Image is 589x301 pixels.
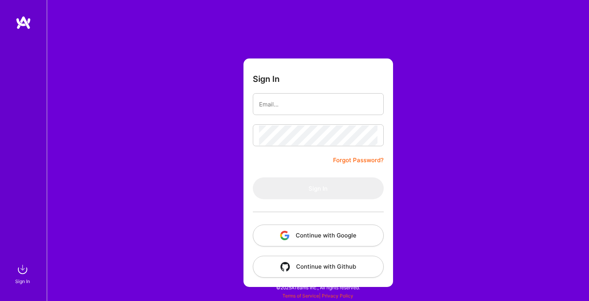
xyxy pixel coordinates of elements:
[47,278,589,297] div: © 2025 ATeams Inc., All rights reserved.
[253,256,384,278] button: Continue with Github
[322,293,353,299] a: Privacy Policy
[282,293,353,299] span: |
[253,74,280,84] h3: Sign In
[280,262,290,271] img: icon
[16,262,30,285] a: sign inSign In
[16,16,31,30] img: logo
[282,293,319,299] a: Terms of Service
[259,94,377,114] input: Email...
[15,277,30,285] div: Sign In
[253,225,384,246] button: Continue with Google
[253,177,384,199] button: Sign In
[333,156,384,165] a: Forgot Password?
[15,262,30,277] img: sign in
[280,231,289,240] img: icon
